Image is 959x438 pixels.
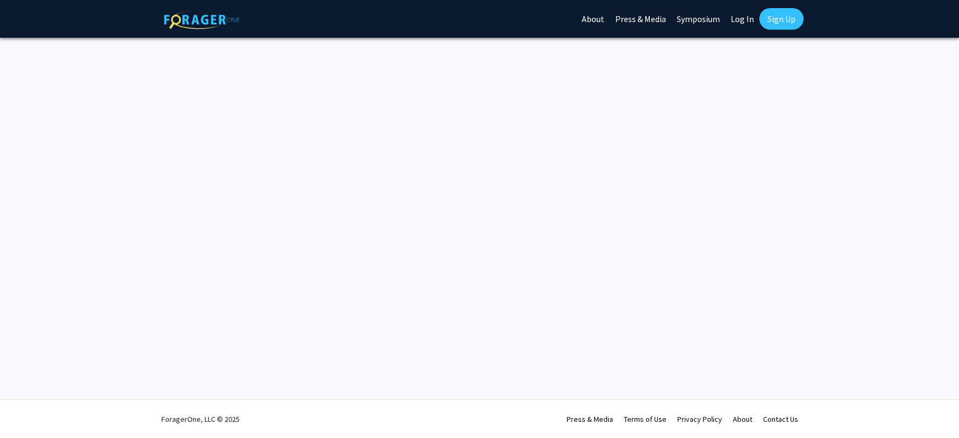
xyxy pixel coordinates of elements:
a: Privacy Policy [677,414,722,424]
a: Sign Up [759,8,804,30]
a: About [733,414,752,424]
a: Press & Media [567,414,613,424]
img: ForagerOne Logo [164,10,240,29]
a: Terms of Use [624,414,666,424]
a: Contact Us [763,414,798,424]
div: ForagerOne, LLC © 2025 [161,400,240,438]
